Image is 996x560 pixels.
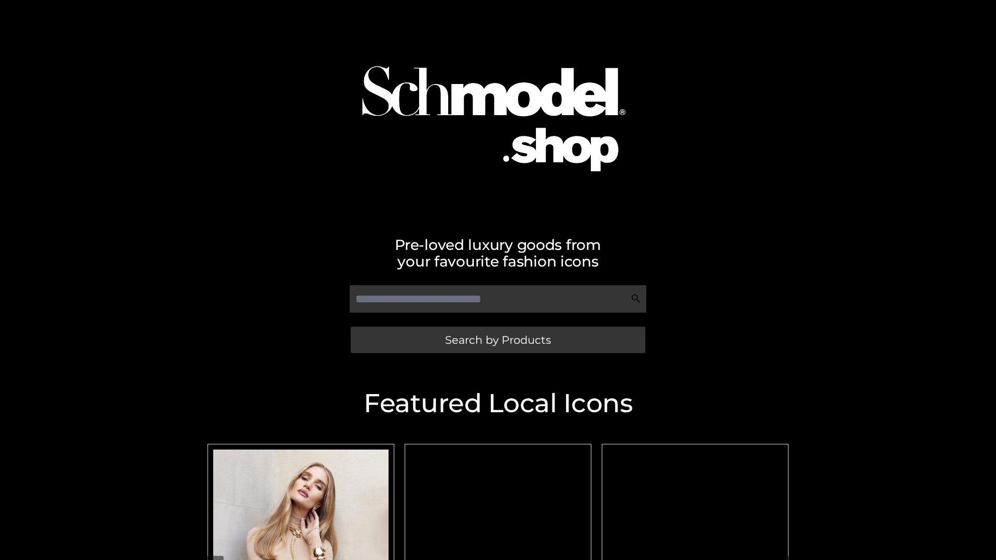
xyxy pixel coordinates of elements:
img: Search Icon [631,293,641,304]
h2: Pre-loved luxury goods from your favourite fashion icons [202,236,794,270]
a: Search by Products [351,327,645,353]
span: Search by Products [445,334,551,345]
h2: Featured Local Icons​ [202,390,794,416]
